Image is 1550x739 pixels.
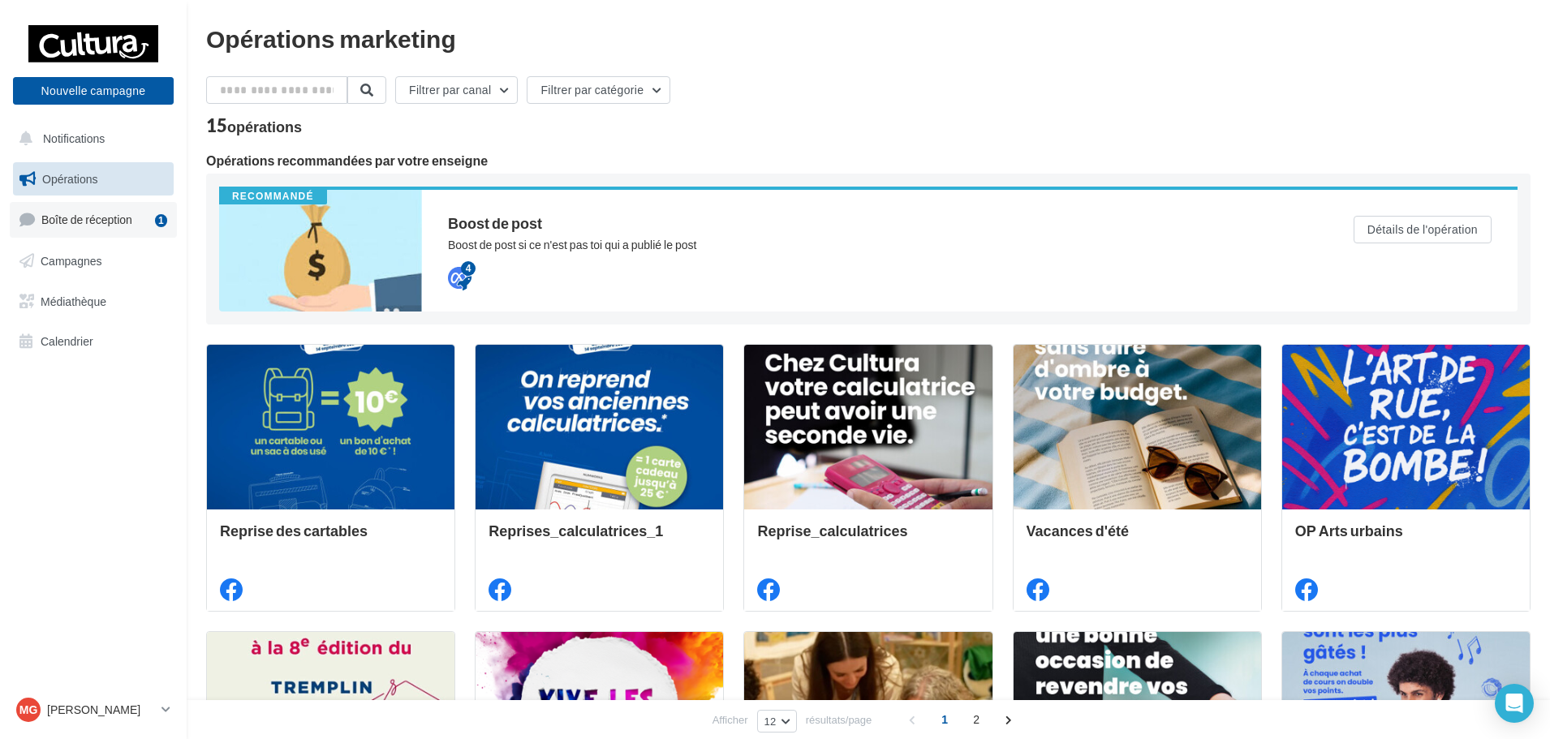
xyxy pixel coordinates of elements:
[1354,216,1492,243] button: Détails de l'opération
[43,131,105,145] span: Notifications
[1295,522,1517,555] div: OP Arts urbains
[41,254,102,268] span: Campagnes
[1027,522,1248,555] div: Vacances d'été
[10,324,177,359] a: Calendrier
[206,154,1531,167] div: Opérations recommandées par votre enseigne
[219,190,327,204] div: Recommandé
[10,285,177,319] a: Médiathèque
[395,76,518,104] button: Filtrer par canal
[757,710,797,733] button: 12
[461,261,476,276] div: 4
[527,76,670,104] button: Filtrer par catégorie
[206,117,302,135] div: 15
[806,712,872,728] span: résultats/page
[489,522,710,555] div: Reprises_calculatrices_1
[41,213,132,226] span: Boîte de réception
[1495,684,1534,723] div: Open Intercom Messenger
[963,707,989,733] span: 2
[932,707,958,733] span: 1
[41,334,93,348] span: Calendrier
[757,522,979,555] div: Reprise_calculatrices
[42,172,97,186] span: Opérations
[41,294,106,307] span: Médiathèque
[13,694,174,725] a: MG [PERSON_NAME]
[448,237,1289,253] div: Boost de post si ce n'est pas toi qui a publié le post
[47,702,155,718] p: [PERSON_NAME]
[220,522,441,555] div: Reprise des cartables
[10,162,177,196] a: Opérations
[227,119,302,134] div: opérations
[764,715,777,728] span: 12
[713,712,748,728] span: Afficher
[10,202,177,237] a: Boîte de réception1
[206,26,1531,50] div: Opérations marketing
[19,702,38,718] span: MG
[10,122,170,156] button: Notifications
[155,214,167,227] div: 1
[13,77,174,105] button: Nouvelle campagne
[10,244,177,278] a: Campagnes
[448,216,1289,230] div: Boost de post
